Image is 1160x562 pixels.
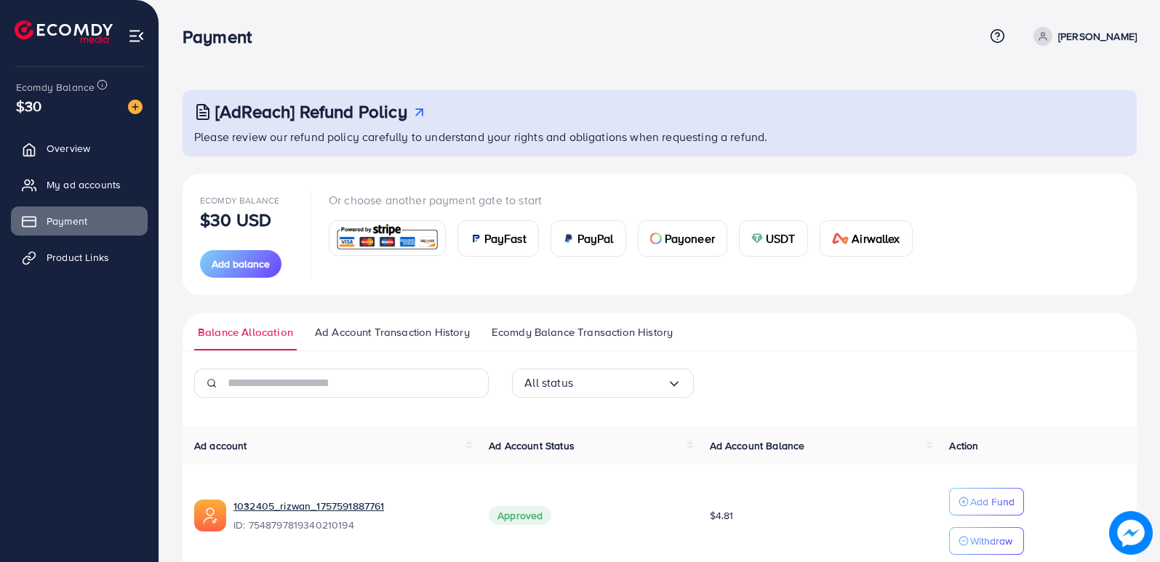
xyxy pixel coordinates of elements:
[710,508,734,523] span: $4.81
[233,499,465,532] div: <span class='underline'>1032405_rizwan_1757591887761</span></br>7548797819340210194
[15,20,113,43] img: logo
[16,80,95,95] span: Ecomdy Balance
[852,230,900,247] span: Airwallex
[11,243,148,272] a: Product Links
[650,233,662,244] img: card
[200,194,279,206] span: Ecomdy Balance
[573,372,667,394] input: Search for option
[1028,27,1137,46] a: [PERSON_NAME]
[949,438,978,453] span: Action
[563,233,575,244] img: card
[233,499,384,513] a: 1032405_rizwan_1757591887761
[970,493,1015,510] p: Add Fund
[751,233,763,244] img: card
[512,369,694,398] div: Search for option
[11,206,148,236] a: Payment
[551,220,626,257] a: cardPayPal
[198,324,293,340] span: Balance Allocation
[212,257,270,271] span: Add balance
[47,250,109,265] span: Product Links
[766,230,796,247] span: USDT
[315,324,470,340] span: Ad Account Transaction History
[16,95,41,116] span: $30
[47,141,90,156] span: Overview
[194,438,247,453] span: Ad account
[329,191,924,209] p: Or choose another payment gate to start
[194,128,1128,145] p: Please review our refund policy carefully to understand your rights and obligations when requesti...
[489,438,575,453] span: Ad Account Status
[638,220,727,257] a: cardPayoneer
[11,134,148,163] a: Overview
[194,499,226,531] img: ic-ads-acc.e4c84228.svg
[233,518,465,532] span: ID: 7548797819340210194
[949,527,1024,555] button: Withdraw
[484,230,527,247] span: PayFast
[832,233,849,244] img: card
[47,214,87,228] span: Payment
[1058,28,1137,45] p: [PERSON_NAME]
[665,230,715,247] span: Payoneer
[200,250,281,278] button: Add balance
[524,372,573,394] span: All status
[128,28,145,44] img: menu
[489,506,551,525] span: Approved
[457,220,539,257] a: cardPayFast
[1109,511,1153,555] img: image
[334,222,441,254] img: card
[47,177,121,192] span: My ad accounts
[215,101,407,122] h3: [AdReach] Refund Policy
[739,220,808,257] a: cardUSDT
[970,532,1012,550] p: Withdraw
[329,220,446,256] a: card
[200,211,271,228] p: $30 USD
[128,100,143,114] img: image
[492,324,673,340] span: Ecomdy Balance Transaction History
[11,170,148,199] a: My ad accounts
[183,26,263,47] h3: Payment
[820,220,913,257] a: cardAirwallex
[470,233,481,244] img: card
[710,438,805,453] span: Ad Account Balance
[577,230,614,247] span: PayPal
[949,488,1024,515] button: Add Fund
